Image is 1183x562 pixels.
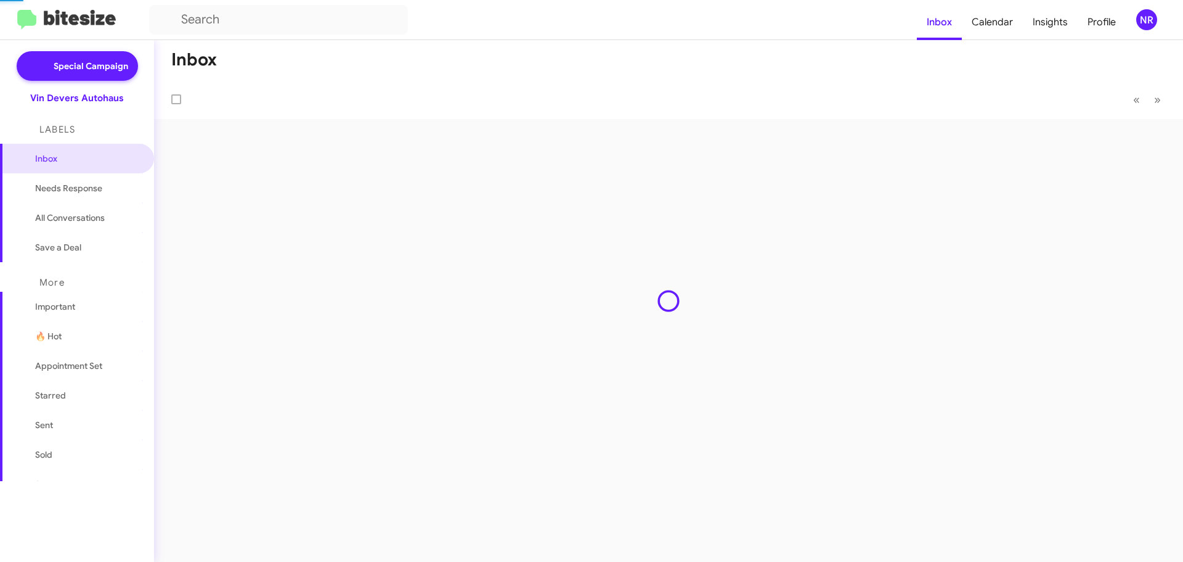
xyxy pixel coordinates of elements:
a: Inbox [917,4,962,40]
a: Calendar [962,4,1023,40]
span: » [1154,92,1161,107]
span: Special Campaign [54,60,128,72]
button: NR [1126,9,1169,30]
input: Search [149,5,408,35]
span: 🔥 Hot [35,330,62,342]
a: Insights [1023,4,1078,40]
div: NR [1136,9,1157,30]
span: More [39,277,65,288]
span: Labels [39,124,75,135]
a: Profile [1078,4,1126,40]
span: Appointment Set [35,360,102,372]
span: Sold [35,448,52,461]
span: Sent [35,419,53,431]
span: All Conversations [35,212,105,224]
h1: Inbox [171,50,217,70]
span: Sold Responded [35,478,100,490]
span: Needs Response [35,182,140,194]
span: « [1133,92,1140,107]
a: Special Campaign [17,51,138,81]
nav: Page navigation example [1126,87,1168,112]
button: Previous [1126,87,1147,112]
button: Next [1147,87,1168,112]
div: Vin Devers Autohaus [30,92,124,104]
span: Important [35,300,140,313]
span: Save a Deal [35,241,81,254]
span: Starred [35,389,66,402]
span: Inbox [35,152,140,165]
